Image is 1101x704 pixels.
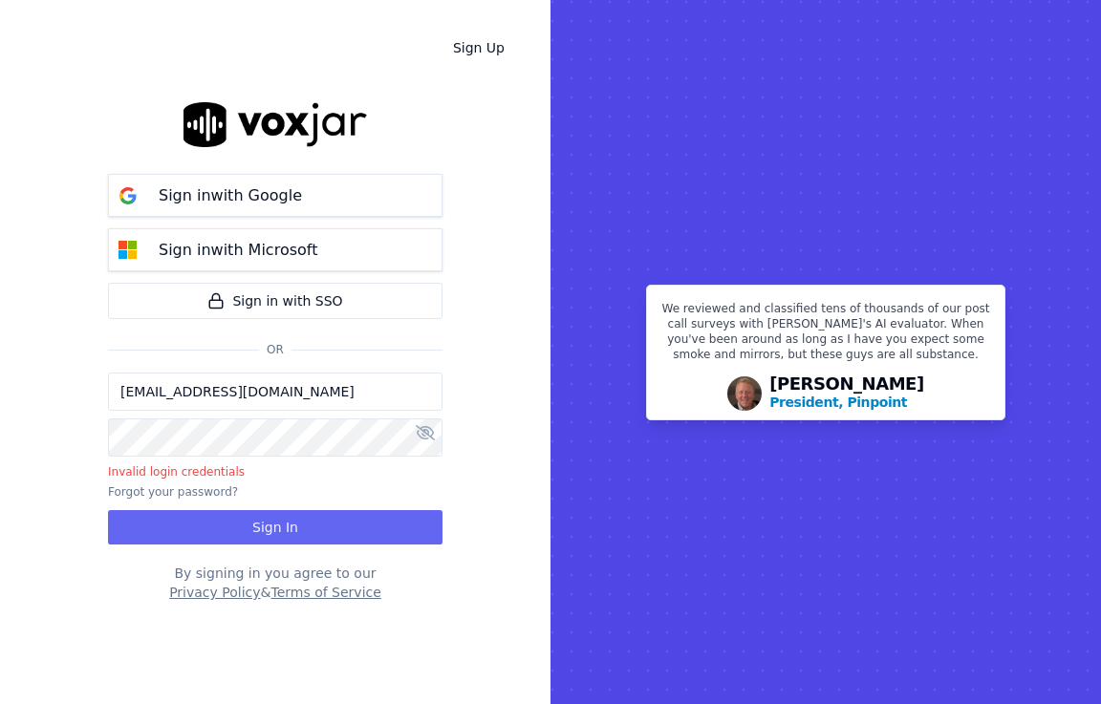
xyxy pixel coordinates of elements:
img: microsoft Sign in button [109,231,147,269]
span: Or [259,342,291,357]
button: Sign inwith Google [108,174,443,217]
input: Email [108,373,443,411]
button: Terms of Service [270,583,380,602]
p: We reviewed and classified tens of thousands of our post call surveys with [PERSON_NAME]'s AI eva... [658,301,993,370]
div: By signing in you agree to our & [108,564,443,602]
button: Privacy Policy [169,583,260,602]
img: Avatar [727,376,762,411]
button: Sign inwith Microsoft [108,228,443,271]
a: Sign Up [438,31,520,65]
p: Sign in with Google [159,184,302,207]
img: google Sign in button [109,177,147,215]
div: [PERSON_NAME] [769,375,924,412]
button: Forgot your password? [108,484,238,500]
a: Sign in with SSO [108,283,443,319]
button: Sign In [108,510,443,544]
img: logo [183,102,367,147]
p: Sign in with Microsoft [159,239,317,262]
p: Invalid login credentials [108,464,443,480]
p: President, Pinpoint [769,393,907,412]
